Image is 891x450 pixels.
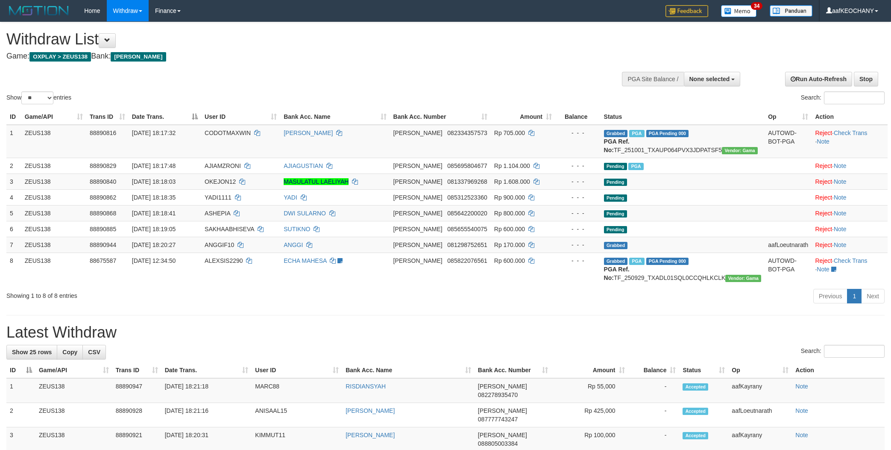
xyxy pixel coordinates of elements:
span: [DATE] 18:20:27 [132,241,176,248]
td: ZEUS138 [21,253,86,285]
span: Rp 900.000 [494,194,525,201]
th: Trans ID: activate to sort column ascending [112,362,161,378]
td: AUTOWD-BOT-PGA [765,253,812,285]
th: Bank Acc. Name: activate to sort column ascending [280,109,390,125]
h1: Latest Withdraw [6,324,885,341]
span: [PERSON_NAME] [393,210,443,217]
span: CODOTMAXWIN [205,129,251,136]
td: AUTOWD-BOT-PGA [765,125,812,158]
a: Reject [815,194,832,201]
span: Copy 088805003384 to clipboard [478,440,518,447]
td: · [812,189,888,205]
span: [PERSON_NAME] [393,194,443,201]
span: Pending [604,210,627,218]
span: PGA Pending [646,130,689,137]
input: Search: [824,345,885,358]
td: ZEUS138 [21,237,86,253]
span: [PERSON_NAME] [478,383,527,390]
span: Grabbed [604,258,628,265]
a: Reject [815,226,832,232]
th: User ID: activate to sort column ascending [252,362,342,378]
a: Note [834,241,847,248]
span: None selected [689,76,730,82]
h1: Withdraw List [6,31,586,48]
span: ASHEPIA [205,210,230,217]
div: - - - [559,209,597,218]
span: SAKHAABHISEVA [205,226,254,232]
a: Reject [815,178,832,185]
span: [PERSON_NAME] [393,178,443,185]
td: · [812,237,888,253]
a: DWI SULARNO [284,210,326,217]
b: PGA Ref. No: [604,266,630,281]
div: - - - [559,177,597,186]
td: aafLoeutnarath [765,237,812,253]
th: Game/API: activate to sort column ascending [21,109,86,125]
span: Rp 1.104.000 [494,162,530,169]
td: Rp 425,000 [551,403,628,427]
td: ZEUS138 [21,125,86,158]
span: Rp 600.000 [494,257,525,264]
div: - - - [559,193,597,202]
b: PGA Ref. No: [604,138,630,153]
th: User ID: activate to sort column ascending [201,109,280,125]
td: - [628,378,680,403]
td: ZEUS138 [21,174,86,189]
a: [PERSON_NAME] [346,432,395,438]
span: [PERSON_NAME] [478,432,527,438]
span: 88890885 [90,226,116,232]
span: [PERSON_NAME] [111,52,166,62]
a: Run Auto-Refresh [785,72,852,86]
span: 34 [751,2,762,10]
td: · [812,158,888,174]
th: Date Trans.: activate to sort column ascending [161,362,252,378]
input: Search: [824,91,885,104]
a: Note [795,432,808,438]
span: Pending [604,194,627,202]
div: - - - [559,256,597,265]
td: Rp 55,000 [551,378,628,403]
td: 1 [6,125,21,158]
a: Copy [57,345,83,359]
th: Amount: activate to sort column ascending [551,362,628,378]
span: Copy [62,349,77,356]
div: - - - [559,162,597,170]
a: Note [817,266,829,273]
td: aafLoeutnarath [728,403,792,427]
td: - [628,403,680,427]
span: Accepted [683,432,708,439]
td: ZEUS138 [21,205,86,221]
a: CSV [82,345,106,359]
a: RISDIANSYAH [346,383,386,390]
a: ECHA MAHESA [284,257,326,264]
h4: Game: Bank: [6,52,586,61]
span: [PERSON_NAME] [393,226,443,232]
span: [PERSON_NAME] [393,129,443,136]
td: MARC88 [252,378,342,403]
td: ZEUS138 [35,403,112,427]
td: · · [812,125,888,158]
span: [DATE] 18:18:03 [132,178,176,185]
span: Accepted [683,408,708,415]
td: 3 [6,174,21,189]
a: Stop [854,72,878,86]
div: - - - [559,241,597,249]
td: · [812,221,888,237]
span: Pending [604,179,627,186]
td: aafKayrany [728,378,792,403]
a: Note [834,194,847,201]
a: Reject [815,129,832,136]
span: Show 25 rows [12,349,52,356]
td: 2 [6,158,21,174]
span: Rp 705.000 [494,129,525,136]
span: 88890816 [90,129,116,136]
a: Reject [815,241,832,248]
span: Marked by aafanarl [629,130,644,137]
th: Balance: activate to sort column ascending [628,362,680,378]
td: ZEUS138 [21,221,86,237]
span: Pending [604,163,627,170]
td: ZEUS138 [21,158,86,174]
span: 88890829 [90,162,116,169]
span: [PERSON_NAME] [393,257,443,264]
span: OKEJON12 [205,178,236,185]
